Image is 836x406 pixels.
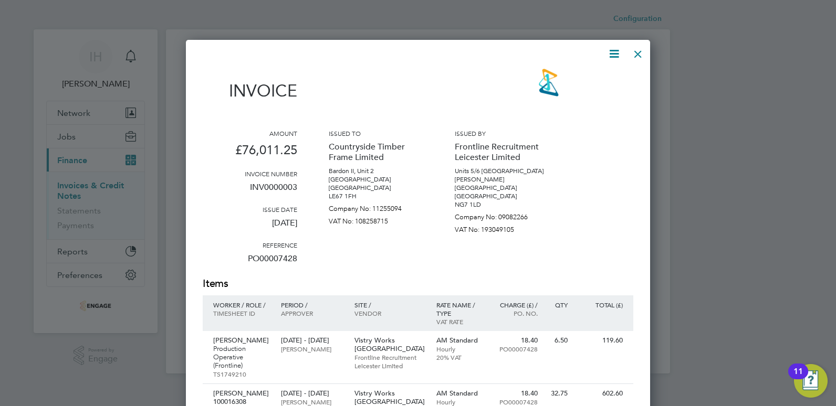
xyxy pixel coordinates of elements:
p: Countryside Timber Frame Limited [329,137,423,167]
img: frontlinerecruitment-logo-remittance.png [539,69,633,97]
p: [GEOGRAPHIC_DATA] [455,192,549,200]
p: TS1749210 [213,370,270,378]
h2: Items [203,276,633,291]
p: Rate name / type [436,301,482,317]
p: [PERSON_NAME] [281,398,343,406]
p: Timesheet ID [213,309,270,317]
p: Company No: 09082266 [455,209,549,221]
p: Po. No. [492,309,538,317]
p: [DATE] - [DATE] [281,336,343,345]
p: Production Operative (Frontline) [213,345,270,370]
h3: Issued to [329,129,423,137]
p: 18.40 [492,389,538,398]
p: [PERSON_NAME] [281,345,343,353]
p: Site / [354,301,426,309]
p: Worker / Role / [213,301,270,309]
h3: Reference [203,241,297,249]
p: VAT No: 193049105 [455,221,549,234]
p: 20% VAT [436,353,482,361]
p: PO00007428 [492,345,538,353]
p: [PERSON_NAME] [213,336,270,345]
p: 119.60 [578,336,623,345]
p: Frontline Recruitment Leicester Limited [455,137,549,167]
p: [PERSON_NAME][GEOGRAPHIC_DATA] [455,175,549,192]
h3: Amount [203,129,297,137]
p: [GEOGRAPHIC_DATA] [329,184,423,192]
p: VAT No: 108258715 [329,213,423,226]
p: Vistry Works [GEOGRAPHIC_DATA] [354,336,426,353]
p: [PERSON_NAME] 100016308 [213,389,270,406]
p: VAT rate [436,317,482,326]
p: Period / [281,301,343,309]
p: AM Standard [436,336,482,345]
p: £76,011.25 [203,137,297,169]
button: Open Resource Center, 11 new notifications [794,364,828,398]
div: 11 [793,371,803,385]
p: Vendor [354,309,426,317]
p: Company No: 11255094 [329,200,423,213]
p: Frontline Recruitment Leicester Limited [354,353,426,370]
p: 602.60 [578,389,623,398]
p: Vistry Works [GEOGRAPHIC_DATA] [354,389,426,406]
p: AM Standard [436,389,482,398]
p: 18.40 [492,336,538,345]
p: Charge (£) / [492,301,538,309]
p: INV0000003 [203,178,297,205]
p: Hourly [436,398,482,406]
h3: Issue date [203,205,297,213]
p: PO00007428 [203,249,297,276]
p: [DATE] [203,213,297,241]
p: Units 5/6 [GEOGRAPHIC_DATA] [455,167,549,175]
p: Bardon II, Unit 2 [329,167,423,175]
p: 6.50 [548,336,568,345]
h1: Invoice [203,81,297,101]
p: 32.75 [548,389,568,398]
p: NG7 1LD [455,200,549,209]
h3: Issued by [455,129,549,137]
p: Approver [281,309,343,317]
p: [GEOGRAPHIC_DATA] [329,175,423,184]
p: LE67 1FH [329,192,423,200]
p: PO00007428 [492,398,538,406]
p: [DATE] - [DATE] [281,389,343,398]
h3: Invoice number [203,169,297,178]
p: Total (£) [578,301,623,309]
p: QTY [548,301,568,309]
p: Hourly [436,345,482,353]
